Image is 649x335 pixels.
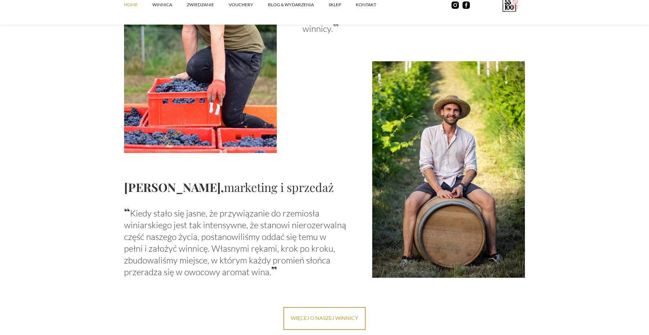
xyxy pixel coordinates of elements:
[124,179,347,195] h2: marketing i sprzedaż
[124,206,347,278] p: Kiedy stało się jasne, że przywiązanie do rzemiosła winiarskiego jest tak intensywne, że stanowi ...
[333,19,339,35] strong: ”
[271,262,277,278] strong: ”
[283,307,366,330] a: więcej o naszej winnicy
[124,204,130,219] strong: “
[372,61,525,278] img: Dorian sits astride on a barrel with a vineyard in the background
[124,179,224,195] strong: [PERSON_NAME],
